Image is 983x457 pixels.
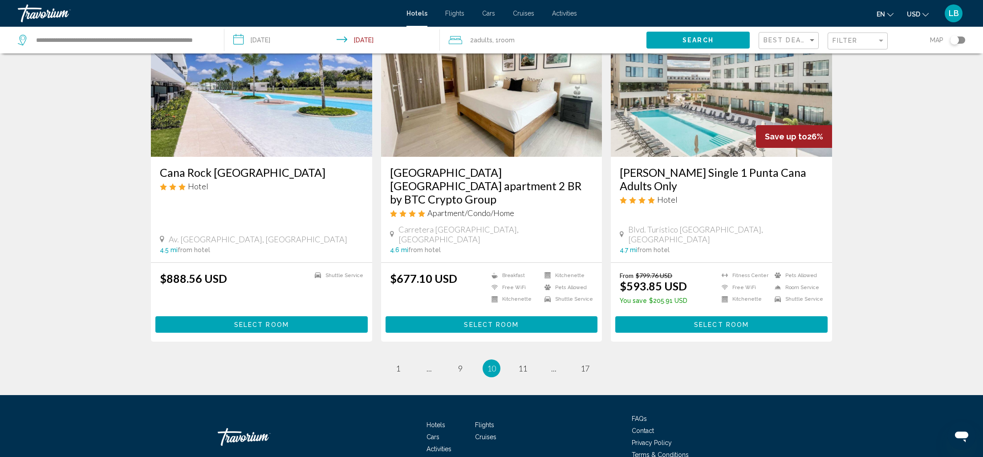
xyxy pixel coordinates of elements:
[833,37,858,44] span: Filter
[949,9,959,18] span: LB
[427,208,514,218] span: Apartment/Condo/Home
[310,272,363,279] li: Shuttle Service
[499,37,515,44] span: Room
[390,166,593,206] a: [GEOGRAPHIC_DATA] [GEOGRAPHIC_DATA] apartment 2 BR by BTC Crypto Group
[487,272,540,279] li: Breakfast
[620,297,647,304] span: You save
[628,224,823,244] span: Blvd. Turístico [GEOGRAPHIC_DATA], [GEOGRAPHIC_DATA]
[540,295,593,303] li: Shuttle Service
[632,415,647,422] a: FAQs
[151,359,832,377] ul: Pagination
[646,32,750,48] button: Search
[717,272,770,279] li: Fitness Center
[540,284,593,291] li: Pets Allowed
[427,433,439,441] a: Cars
[155,316,368,333] button: Select Room
[770,295,823,303] li: Shuttle Service
[381,14,602,157] img: Hotel image
[942,4,965,23] button: User Menu
[475,433,496,441] a: Cruises
[770,284,823,291] li: Room Service
[828,32,888,50] button: Filter
[492,34,515,46] span: , 1
[518,363,527,373] span: 11
[620,272,634,279] span: From
[615,316,828,333] button: Select Room
[620,246,637,253] span: 4.7 mi
[930,34,943,46] span: Map
[877,11,885,18] span: en
[398,224,593,244] span: Carretera [GEOGRAPHIC_DATA], [GEOGRAPHIC_DATA]
[427,421,445,428] a: Hotels
[160,166,363,179] a: Cana Rock [GEOGRAPHIC_DATA]
[160,272,227,285] ins: $888.56 USD
[487,295,540,303] li: Kitchenette
[440,27,646,53] button: Travelers: 2 adults, 0 children
[474,37,492,44] span: Adults
[390,272,457,285] ins: $677.10 USD
[427,363,432,373] span: ...
[615,318,828,328] a: Select Room
[386,318,598,328] a: Select Room
[464,321,519,328] span: Select Room
[620,279,687,293] ins: $593.85 USD
[632,427,654,434] a: Contact
[475,421,494,428] span: Flights
[427,445,451,453] a: Activities
[169,234,347,244] span: Av. [GEOGRAPHIC_DATA], [GEOGRAPHIC_DATA]
[611,14,832,157] img: Hotel image
[218,424,307,450] a: Travorium
[620,297,687,304] p: $205.91 USD
[637,246,670,253] span: from hotel
[160,181,363,191] div: 3 star Hotel
[907,8,929,20] button: Change currency
[408,246,441,253] span: from hotel
[620,166,823,192] a: [PERSON_NAME] Single 1 Punta Cana Adults Only
[657,195,678,204] span: Hotel
[636,272,672,279] del: $799.76 USD
[717,284,770,291] li: Free WiFi
[178,246,210,253] span: from hotel
[682,37,714,44] span: Search
[581,363,589,373] span: 17
[234,321,289,328] span: Select Room
[445,10,464,17] a: Flights
[513,10,534,17] a: Cruises
[764,37,816,45] mat-select: Sort by
[224,27,440,53] button: Check-in date: Oct 7, 2025 Check-out date: Oct 13, 2025
[540,272,593,279] li: Kitchenette
[717,295,770,303] li: Kitchenette
[756,125,832,148] div: 26%
[632,439,672,446] span: Privacy Policy
[770,272,823,279] li: Pets Allowed
[694,321,749,328] span: Select Room
[406,10,427,17] a: Hotels
[470,34,492,46] span: 2
[764,37,810,44] span: Best Deals
[18,4,398,22] a: Travorium
[155,318,368,328] a: Select Room
[765,132,807,141] span: Save up to
[877,8,894,20] button: Change language
[487,363,496,373] span: 10
[151,14,372,157] img: Hotel image
[390,208,593,218] div: 4 star Apartment
[482,10,495,17] a: Cars
[620,195,823,204] div: 4 star Hotel
[943,36,965,44] button: Toggle map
